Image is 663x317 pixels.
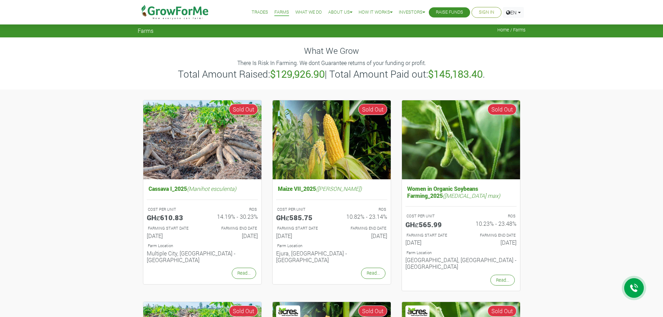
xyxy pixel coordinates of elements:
b: $129,926.90 [270,67,325,80]
span: Farms [138,27,153,34]
p: FARMING START DATE [277,225,325,231]
h5: Women in Organic Soybeans Farming_2025 [405,183,517,200]
h6: Multiple City, [GEOGRAPHIC_DATA] - [GEOGRAPHIC_DATA] [147,250,258,263]
h6: [DATE] [208,232,258,239]
a: About Us [328,9,352,16]
span: Sold Out [358,305,387,317]
a: EN [503,7,524,18]
a: What We Do [295,9,322,16]
h4: What We Grow [138,46,526,56]
i: (Manihot esculenta) [187,185,236,192]
span: Sold Out [229,104,258,115]
h5: GHȼ585.75 [276,213,326,222]
p: There Is Risk In Farming. We dont Guarantee returns of your funding or profit. [139,59,525,67]
h6: [DATE] [337,232,387,239]
h6: [DATE] [466,239,517,246]
h5: Cassava I_2025 [147,183,258,194]
span: Home / Farms [497,27,526,33]
h5: GHȼ610.83 [147,213,197,222]
h6: [GEOGRAPHIC_DATA], [GEOGRAPHIC_DATA] - [GEOGRAPHIC_DATA] [405,257,517,270]
p: FARMING START DATE [148,225,196,231]
h5: GHȼ565.99 [405,220,456,229]
span: Sold Out [488,104,517,115]
p: FARMING END DATE [338,225,386,231]
p: Location of Farm [148,243,257,249]
i: ([PERSON_NAME]) [316,185,362,192]
p: COST PER UNIT [406,213,455,219]
h6: [DATE] [147,232,197,239]
img: growforme image [402,100,520,180]
img: growforme image [273,100,391,180]
span: Sold Out [229,305,258,317]
p: FARMING END DATE [209,225,257,231]
p: ROS [338,207,386,212]
i: ([MEDICAL_DATA] max) [443,192,500,199]
h5: Maize VII_2025 [276,183,387,194]
a: Read... [361,268,385,279]
a: Farms [274,9,289,16]
a: Sign In [479,9,494,16]
p: ROS [467,213,516,219]
h6: 10.82% - 23.14% [337,213,387,220]
p: COST PER UNIT [277,207,325,212]
h6: Ejura, [GEOGRAPHIC_DATA] - [GEOGRAPHIC_DATA] [276,250,387,263]
p: COST PER UNIT [148,207,196,212]
p: Location of Farm [406,250,516,256]
a: Trades [252,9,268,16]
h6: 14.19% - 30.23% [208,213,258,220]
img: growforme image [143,100,261,180]
span: Sold Out [358,104,387,115]
h6: 10.23% - 23.48% [466,220,517,227]
a: Raise Funds [436,9,463,16]
img: Acres Nano [406,307,429,317]
img: Acres Nano [277,307,300,317]
h6: [DATE] [276,232,326,239]
a: Investors [399,9,425,16]
p: FARMING START DATE [406,232,455,238]
p: Location of Farm [277,243,386,249]
h3: Total Amount Raised: | Total Amount Paid out: . [139,68,525,80]
p: ROS [209,207,257,212]
span: Sold Out [488,305,517,317]
h6: [DATE] [405,239,456,246]
a: Read... [232,268,256,279]
b: $145,183.40 [428,67,483,80]
a: Read... [490,275,515,286]
a: How it Works [359,9,392,16]
p: FARMING END DATE [467,232,516,238]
